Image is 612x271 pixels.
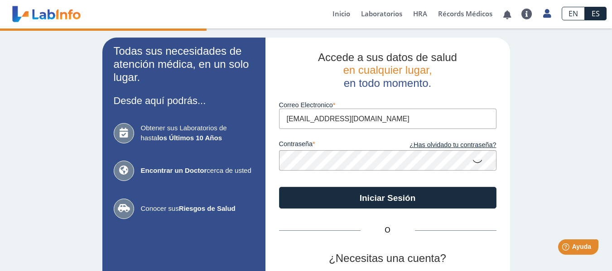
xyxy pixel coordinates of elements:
span: cerca de usted [141,166,254,176]
span: HRA [413,9,427,18]
span: O [361,225,415,236]
span: en cualquier lugar, [343,64,432,76]
span: Conocer sus [141,204,254,214]
h3: Desde aquí podrás... [114,95,254,106]
button: Iniciar Sesión [279,187,496,209]
span: Accede a sus datos de salud [318,51,457,63]
label: contraseña [279,140,388,150]
span: Obtener sus Laboratorios de hasta [141,123,254,143]
a: EN [562,7,585,20]
a: ES [585,7,607,20]
h2: ¿Necesitas una cuenta? [279,252,496,265]
b: los Últimos 10 Años [157,134,222,142]
span: en todo momento. [344,77,431,89]
iframe: Help widget launcher [531,236,602,261]
label: Correo Electronico [279,101,496,109]
b: Encontrar un Doctor [141,166,207,174]
h2: Todas sus necesidades de atención médica, en un solo lugar. [114,45,254,84]
a: ¿Has olvidado tu contraseña? [388,140,496,150]
b: Riesgos de Salud [179,204,236,212]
